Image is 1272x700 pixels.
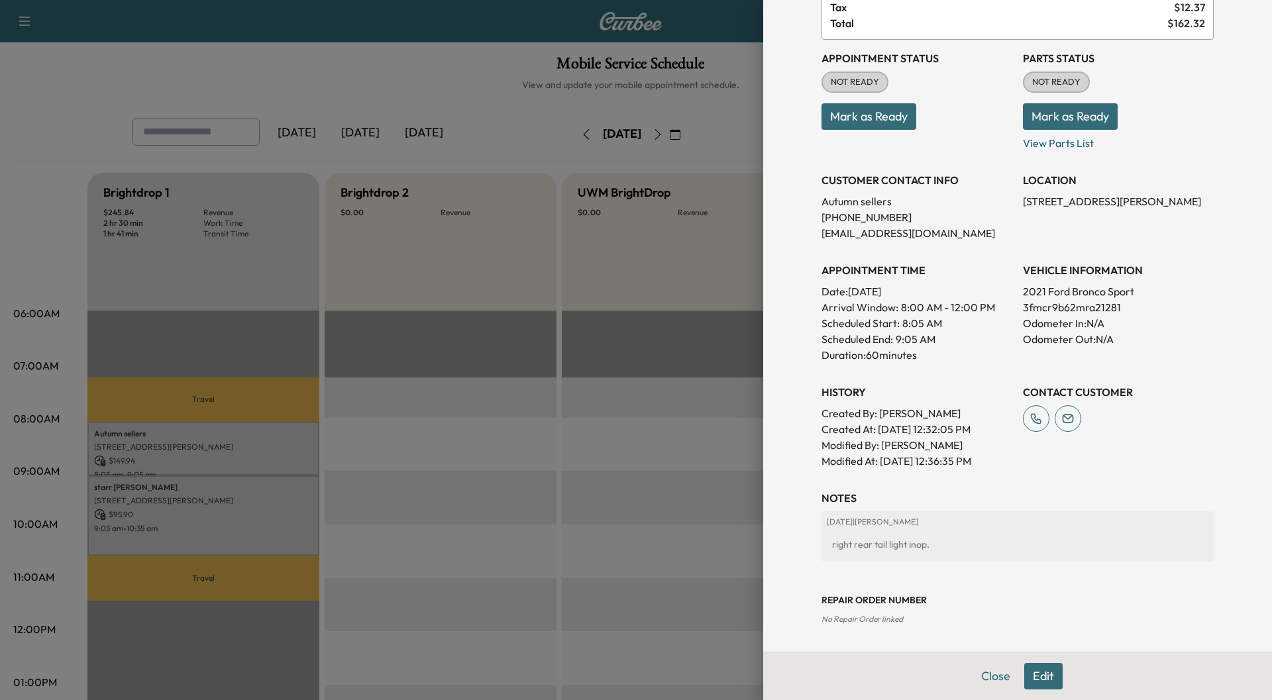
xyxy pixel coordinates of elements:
span: No Repair Order linked [821,614,903,624]
h3: CONTACT CUSTOMER [1023,384,1214,400]
h3: History [821,384,1012,400]
p: Arrival Window: [821,299,1012,315]
h3: NOTES [821,490,1214,506]
p: Scheduled End: [821,331,893,347]
p: Date: [DATE] [821,283,1012,299]
button: Close [973,663,1019,689]
h3: Repair Order number [821,593,1214,607]
h3: VEHICLE INFORMATION [1023,262,1214,278]
p: 2021 Ford Bronco Sport [1023,283,1214,299]
p: 8:05 AM [902,315,942,331]
span: NOT READY [823,75,887,89]
span: $ 162.32 [1167,15,1205,31]
p: Odometer In: N/A [1023,315,1214,331]
p: Scheduled Start: [821,315,900,331]
p: Created At : [DATE] 12:32:05 PM [821,421,1012,437]
p: Created By : [PERSON_NAME] [821,405,1012,421]
h3: Parts Status [1023,50,1214,66]
h3: APPOINTMENT TIME [821,262,1012,278]
span: Total [830,15,1167,31]
p: Autumn sellers [821,193,1012,209]
p: Duration: 60 minutes [821,347,1012,363]
h3: Appointment Status [821,50,1012,66]
p: View Parts List [1023,130,1214,151]
span: 8:00 AM - 12:00 PM [901,299,995,315]
button: Edit [1024,663,1063,689]
p: 9:05 AM [896,331,935,347]
p: Modified At : [DATE] 12:36:35 PM [821,453,1012,469]
button: Mark as Ready [1023,103,1118,130]
p: Modified By : [PERSON_NAME] [821,437,1012,453]
p: [DATE] | [PERSON_NAME] [827,517,1208,527]
p: [EMAIL_ADDRESS][DOMAIN_NAME] [821,225,1012,241]
h3: CUSTOMER CONTACT INFO [821,172,1012,188]
div: right rear tail light inop. [827,532,1208,556]
button: Mark as Ready [821,103,916,130]
span: NOT READY [1024,75,1088,89]
p: 3fmcr9b62mra21281 [1023,299,1214,315]
p: [STREET_ADDRESS][PERSON_NAME] [1023,193,1214,209]
p: Odometer Out: N/A [1023,331,1214,347]
p: [PHONE_NUMBER] [821,209,1012,225]
h3: LOCATION [1023,172,1214,188]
